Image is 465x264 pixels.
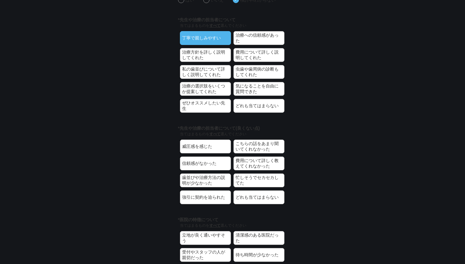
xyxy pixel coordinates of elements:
button: 忙しそうでセカセカしてた [233,173,284,187]
button: ぜひオススメしたい先生 [180,99,231,113]
label: *先生や治療の担当者について(良くない点) [178,125,290,132]
button: 待ち時間が少なかった [233,248,284,262]
label: *先生や治療の担当者について [178,17,290,23]
p: 当てはまるものを 選んでください [180,23,246,28]
button: 歯並びや治療方法の説明が少なかった [180,173,231,187]
button: 受付やスタッフの人が親切だった [180,248,231,262]
button: 費用について詳しく説明してくれた [233,48,284,62]
button: 治療への信頼感があった [233,31,284,45]
p: 当てはまるものを 選んでください [180,223,246,228]
span: すべて [209,132,221,136]
button: 信頼感がなかった [180,156,231,170]
button: こちらの話をあまり聞いてくれなかった [233,140,284,153]
button: 丁寧で親しみやすい [180,31,231,45]
label: *医院の特徴について [178,217,290,223]
button: どれも当てはまらない [233,190,284,204]
button: 治療の選択肢をいくつか提案してくれた [180,82,231,96]
button: 清潔感のある医院だった [233,231,284,245]
button: 気になることを自由に質問できた [233,82,284,96]
span: すべて [209,23,221,28]
button: 威圧感を感じた [180,140,231,153]
button: 立地が良く通いやすそう [180,231,231,245]
span: すべて [209,223,221,228]
button: 虫歯や歯周病の診断もしてくれた [233,65,284,79]
button: 強引に契約を迫られた [180,190,231,204]
button: 私の歯並びについて詳しく説明してくれた [180,65,231,79]
button: 費用について詳しく教えてくれなかった [233,156,284,170]
button: どれも当てはまらない [233,99,284,113]
button: 治療方針を詳しく説明してくれた [180,48,231,62]
p: 当てはまるものを 選んでください [180,132,246,136]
